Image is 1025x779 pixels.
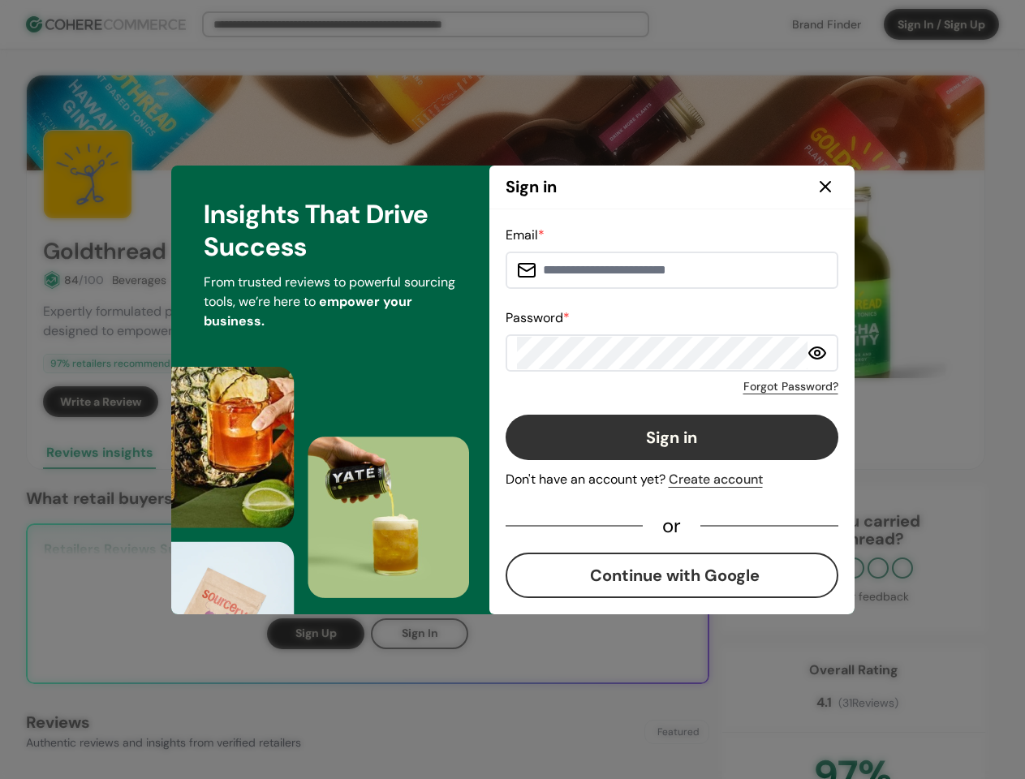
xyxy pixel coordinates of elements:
div: Create account [669,470,763,489]
label: Password [506,309,570,326]
p: From trusted reviews to powerful sourcing tools, we’re here to [204,273,457,331]
a: Forgot Password? [743,378,838,395]
h2: Sign in [506,174,557,199]
div: Don't have an account yet? [506,470,838,489]
h3: Insights That Drive Success [204,198,457,263]
div: or [643,519,700,533]
span: empower your business. [204,293,412,329]
label: Email [506,226,545,243]
button: Continue with Google [506,553,838,598]
button: Sign in [506,415,838,460]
